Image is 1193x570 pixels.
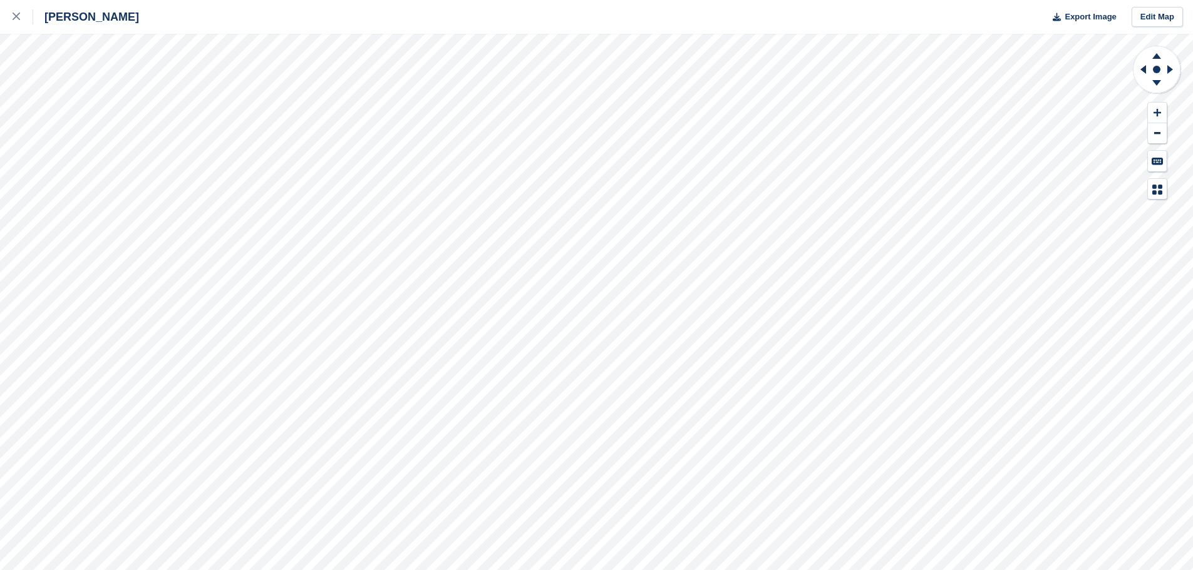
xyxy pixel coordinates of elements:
button: Zoom In [1148,103,1167,123]
button: Map Legend [1148,179,1167,200]
span: Export Image [1065,11,1116,23]
button: Zoom Out [1148,123,1167,144]
a: Edit Map [1132,7,1183,28]
button: Export Image [1045,7,1117,28]
div: [PERSON_NAME] [33,9,139,24]
button: Keyboard Shortcuts [1148,151,1167,171]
